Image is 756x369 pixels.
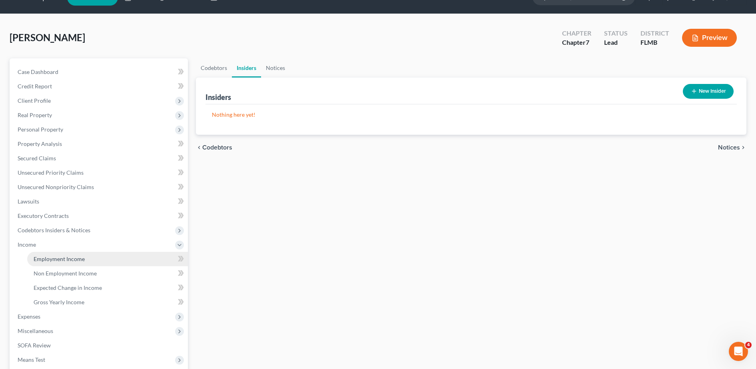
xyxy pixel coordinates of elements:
a: Credit Report [11,79,188,94]
div: FLMB [640,38,669,47]
a: Gross Yearly Income [27,295,188,309]
span: Employment Income [34,255,85,262]
a: Case Dashboard [11,65,188,79]
a: Codebtors [196,58,232,78]
a: Unsecured Nonpriority Claims [11,180,188,194]
div: Chapter [562,38,591,47]
iframe: Intercom live chat [729,342,748,361]
button: Notices chevron_right [718,144,746,151]
i: chevron_left [196,144,202,151]
span: Property Analysis [18,140,62,147]
a: Expected Change in Income [27,281,188,295]
span: Income [18,241,36,248]
span: Unsecured Nonpriority Claims [18,184,94,190]
span: SOFA Review [18,342,51,349]
span: Personal Property [18,126,63,133]
span: Means Test [18,356,45,363]
a: Insiders [232,58,261,78]
a: Lawsuits [11,194,188,209]
span: Non Employment Income [34,270,97,277]
span: Expenses [18,313,40,320]
span: Expected Change in Income [34,284,102,291]
div: Insiders [205,92,231,102]
span: Secured Claims [18,155,56,162]
div: Chapter [562,29,591,38]
span: Case Dashboard [18,68,58,75]
span: Codebtors [202,144,232,151]
span: Miscellaneous [18,327,53,334]
a: Executory Contracts [11,209,188,223]
span: 4 [745,342,752,348]
span: Gross Yearly Income [34,299,84,305]
div: Lead [604,38,628,47]
button: chevron_left Codebtors [196,144,232,151]
p: Nothing here yet! [212,111,730,119]
span: Notices [718,144,740,151]
span: Lawsuits [18,198,39,205]
button: Preview [682,29,737,47]
a: SOFA Review [11,338,188,353]
span: Unsecured Priority Claims [18,169,84,176]
a: Property Analysis [11,137,188,151]
div: District [640,29,669,38]
i: chevron_right [740,144,746,151]
span: 7 [586,38,589,46]
span: Client Profile [18,97,51,104]
span: Executory Contracts [18,212,69,219]
a: Notices [261,58,290,78]
span: Real Property [18,112,52,118]
button: New Insider [683,84,734,99]
span: Codebtors Insiders & Notices [18,227,90,233]
a: Secured Claims [11,151,188,166]
a: Employment Income [27,252,188,266]
a: Unsecured Priority Claims [11,166,188,180]
span: Credit Report [18,83,52,90]
a: Non Employment Income [27,266,188,281]
div: Status [604,29,628,38]
span: [PERSON_NAME] [10,32,85,43]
